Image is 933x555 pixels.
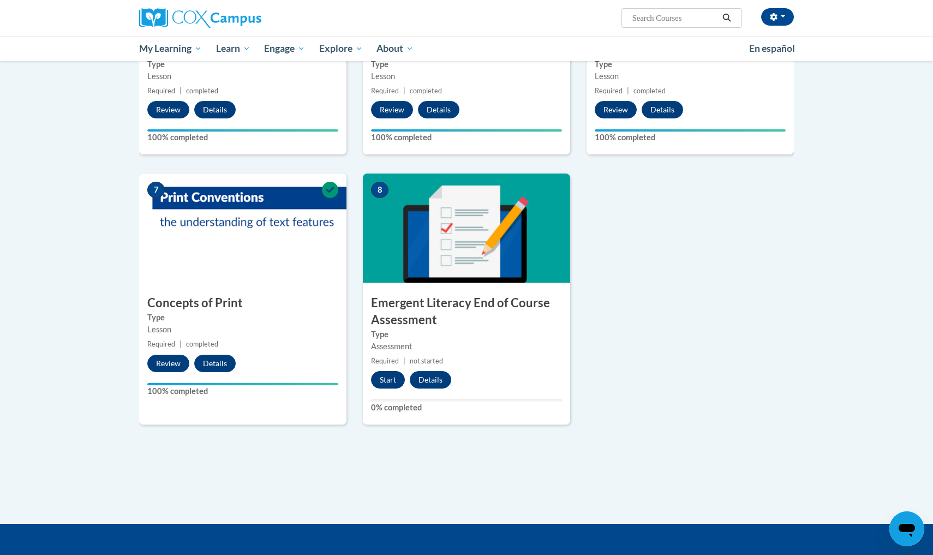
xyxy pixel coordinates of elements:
[376,42,414,55] span: About
[410,357,443,365] span: not started
[147,355,189,372] button: Review
[371,341,562,353] div: Assessment
[257,36,312,61] a: Engage
[139,8,261,28] img: Cox Campus
[371,402,562,414] label: 0% completed
[216,42,250,55] span: Learn
[147,70,338,82] div: Lesson
[363,295,570,329] h3: Emergent Literacy End of Course Assessment
[889,511,924,546] iframe: Button to launch messaging window
[627,87,629,95] span: |
[595,101,637,118] button: Review
[194,355,236,372] button: Details
[371,329,562,341] label: Type
[147,324,338,336] div: Lesson
[147,101,189,118] button: Review
[363,174,570,283] img: Course Image
[595,58,786,70] label: Type
[147,182,165,198] span: 7
[418,101,459,118] button: Details
[132,36,209,61] a: My Learning
[123,36,810,61] div: Main menu
[633,87,666,95] span: completed
[209,36,258,61] a: Learn
[186,340,218,348] span: completed
[139,295,346,312] h3: Concepts of Print
[595,87,623,95] span: Required
[371,87,399,95] span: Required
[147,312,338,324] label: Type
[312,36,370,61] a: Explore
[139,42,202,55] span: My Learning
[147,383,338,385] div: Your progress
[595,70,786,82] div: Lesson
[186,87,218,95] span: completed
[180,87,182,95] span: |
[147,385,338,397] label: 100% completed
[264,42,305,55] span: Engage
[139,8,346,28] a: Cox Campus
[719,11,735,25] button: Search
[761,8,794,26] button: Account Settings
[180,340,182,348] span: |
[370,36,421,61] a: About
[139,174,346,283] img: Course Image
[749,43,795,54] span: En español
[742,37,802,60] a: En español
[194,101,236,118] button: Details
[371,182,388,198] span: 8
[147,87,175,95] span: Required
[642,101,683,118] button: Details
[147,132,338,144] label: 100% completed
[371,357,399,365] span: Required
[371,101,413,118] button: Review
[147,58,338,70] label: Type
[371,132,562,144] label: 100% completed
[319,42,363,55] span: Explore
[403,87,405,95] span: |
[371,58,562,70] label: Type
[410,87,442,95] span: completed
[371,129,562,132] div: Your progress
[403,357,405,365] span: |
[147,340,175,348] span: Required
[147,129,338,132] div: Your progress
[595,132,786,144] label: 100% completed
[410,371,451,389] button: Details
[371,371,405,389] button: Start
[631,11,719,25] input: Search Courses
[595,129,786,132] div: Your progress
[371,70,562,82] div: Lesson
